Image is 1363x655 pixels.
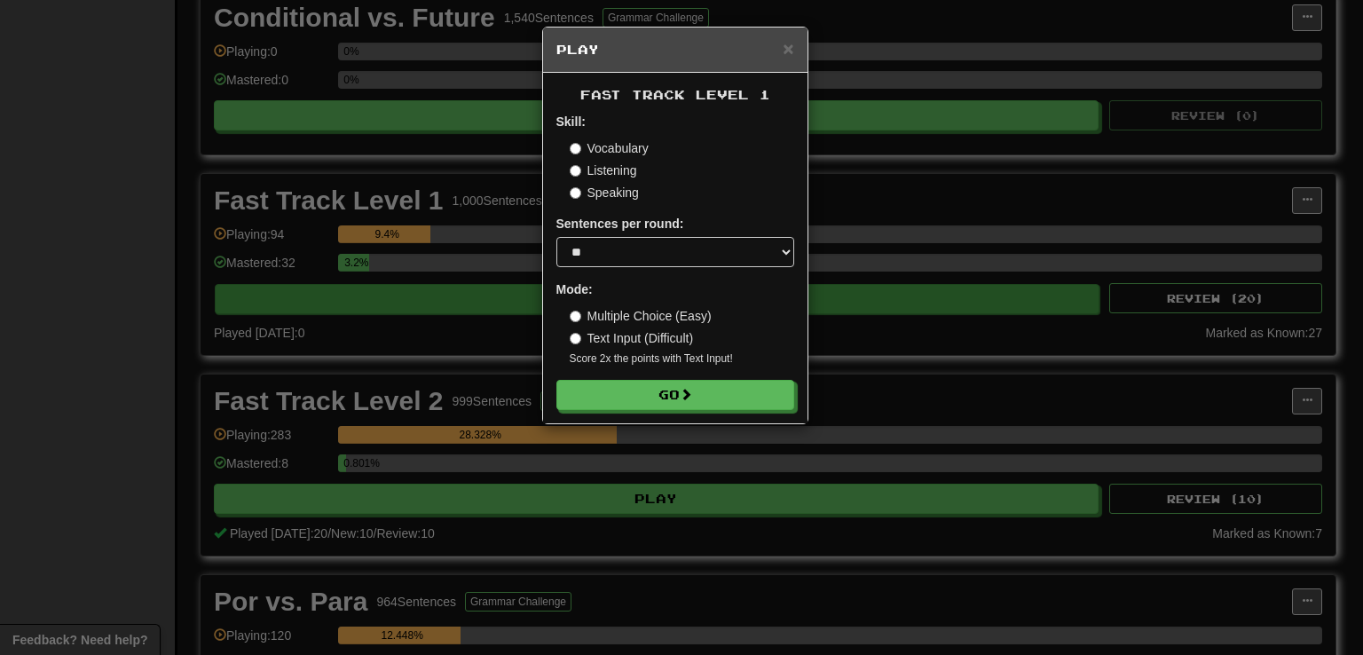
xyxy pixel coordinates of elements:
h5: Play [556,41,794,59]
strong: Skill: [556,114,586,129]
input: Vocabulary [570,143,581,154]
span: × [783,38,793,59]
span: Fast Track Level 1 [580,87,770,102]
input: Listening [570,165,581,177]
label: Sentences per round: [556,215,684,233]
label: Vocabulary [570,139,649,157]
label: Speaking [570,184,639,201]
input: Speaking [570,187,581,199]
input: Multiple Choice (Easy) [570,311,581,322]
small: Score 2x the points with Text Input ! [570,351,794,367]
button: Go [556,380,794,410]
strong: Mode: [556,282,593,296]
label: Listening [570,162,637,179]
label: Text Input (Difficult) [570,329,694,347]
button: Close [783,39,793,58]
input: Text Input (Difficult) [570,333,581,344]
label: Multiple Choice (Easy) [570,307,712,325]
